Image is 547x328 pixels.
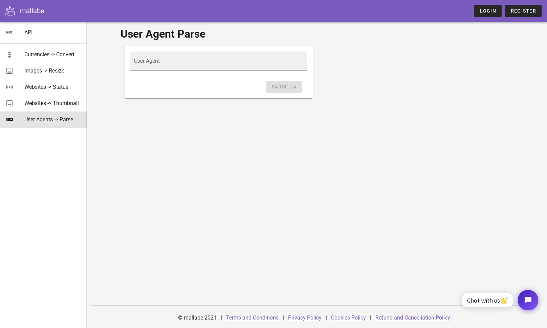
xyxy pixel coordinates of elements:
div: | [283,310,284,326]
h1: User Agent Parse [121,26,513,42]
a: Refund and Cancellation Policy [375,314,450,321]
div: © mallabe 2021 [174,310,221,326]
div: API [24,29,81,36]
span: Register [510,8,536,14]
div: Websites -> Status [24,84,81,90]
a: Cookies Policy [331,314,366,321]
a: Login [474,5,501,17]
a: Terms and Conditions [226,314,279,321]
div: User Agents -> Parse [24,116,81,123]
div: Currencies -> Convert [24,51,81,58]
div: mallabe [20,6,44,16]
span: Login [479,8,496,14]
iframe: Tidio Chat [455,284,544,316]
div: Images -> Resize [24,67,81,74]
a: Register [505,5,542,17]
div: | [370,310,371,326]
div: Websites -> Thumbnail [24,100,81,106]
div: | [221,310,222,326]
a: Privacy Policy [288,314,322,321]
div: | [326,310,327,326]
